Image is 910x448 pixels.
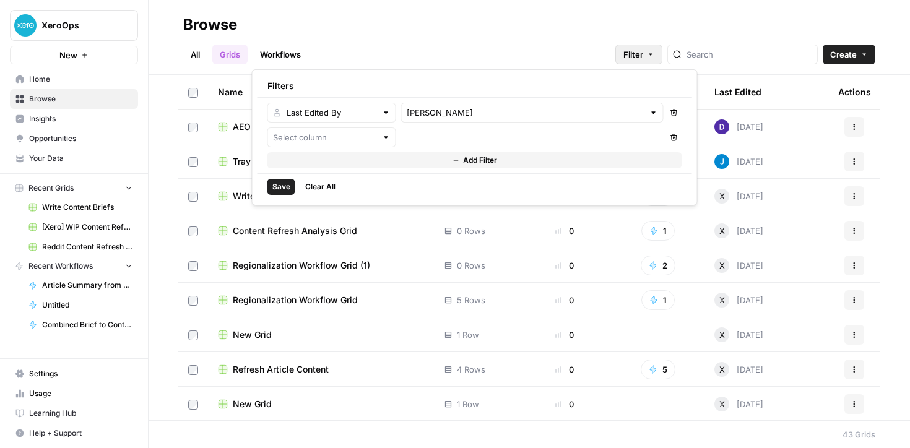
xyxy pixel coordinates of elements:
[641,256,675,275] button: 2
[10,257,138,275] button: Recent Workflows
[714,362,763,377] div: [DATE]
[714,327,763,342] div: [DATE]
[714,119,763,134] div: [DATE]
[714,154,729,169] img: f85hw8tywoplficgl91lqp4dk9qs
[23,295,138,315] a: Untitled
[233,225,357,237] span: Content Refresh Analysis Grid
[457,398,479,410] span: 1 Row
[719,398,725,410] span: X
[10,46,138,64] button: New
[457,329,479,341] span: 1 Row
[42,241,132,252] span: Reddit Content Refresh - Single URL
[407,106,644,119] input: Anna Sawyer
[29,428,132,439] span: Help + Support
[641,221,675,241] button: 1
[10,384,138,403] a: Usage
[719,259,725,272] span: X
[719,190,725,202] span: X
[714,223,763,238] div: [DATE]
[218,155,425,168] a: Tray Page Update Testing Grid
[23,197,138,217] a: Write Content Briefs
[29,408,132,419] span: Learning Hub
[719,294,725,306] span: X
[714,75,761,109] div: Last Edited
[42,299,132,311] span: Untitled
[42,202,132,213] span: Write Content Briefs
[463,155,497,166] span: Add Filter
[830,48,857,61] span: Create
[183,15,237,35] div: Browse
[233,329,272,341] span: New Grid
[23,237,138,257] a: Reddit Content Refresh - Single URL
[10,89,138,109] a: Browse
[233,398,272,410] span: New Grid
[253,45,308,64] a: Workflows
[615,45,662,64] button: Filter
[719,329,725,341] span: X
[218,190,425,202] a: Write Content Briefs
[218,329,425,341] a: New Grid
[10,364,138,384] a: Settings
[218,121,425,133] a: AEO Content Creation
[29,368,132,379] span: Settings
[838,75,871,109] div: Actions
[10,179,138,197] button: Recent Grids
[641,290,675,310] button: 1
[623,48,643,61] span: Filter
[714,154,763,169] div: [DATE]
[10,423,138,443] button: Help + Support
[528,329,601,341] div: 0
[287,106,377,119] input: Last Edited By
[714,397,763,411] div: [DATE]
[218,294,425,306] a: Regionalization Workflow Grid
[457,294,485,306] span: 5 Rows
[23,275,138,295] a: Article Summary from Google Docs
[10,129,138,149] a: Opportunities
[457,225,485,237] span: 0 Rows
[233,190,316,202] span: Write Content Briefs
[528,294,601,306] div: 0
[272,181,290,192] span: Save
[10,10,138,41] button: Workspace: XeroOps
[218,75,425,109] div: Name
[528,363,601,376] div: 0
[10,109,138,129] a: Insights
[29,133,132,144] span: Opportunities
[10,149,138,168] a: Your Data
[714,189,763,204] div: [DATE]
[719,363,725,376] span: X
[457,259,485,272] span: 0 Rows
[218,225,425,237] a: Content Refresh Analysis Grid
[42,319,132,330] span: Combined Brief to Content - Reddit Test
[29,113,132,124] span: Insights
[252,69,698,205] div: Filter
[457,363,485,376] span: 4 Rows
[10,69,138,89] a: Home
[183,45,207,64] a: All
[528,225,601,237] div: 0
[714,119,729,134] img: 6clbhjv5t98vtpq4yyt91utag0vy
[843,428,875,441] div: 43 Grids
[233,121,323,133] span: AEO Content Creation
[212,45,248,64] a: Grids
[823,45,875,64] button: Create
[300,179,340,195] button: Clear All
[218,363,425,376] a: Refresh Article Content
[23,217,138,237] a: [Xero] WIP Content Refresh
[42,280,132,291] span: Article Summary from Google Docs
[233,294,358,306] span: Regionalization Workflow Grid
[233,259,370,272] span: Regionalization Workflow Grid (1)
[641,360,675,379] button: 5
[273,131,377,144] input: Select column
[42,222,132,233] span: [Xero] WIP Content Refresh
[29,74,132,85] span: Home
[528,398,601,410] div: 0
[714,258,763,273] div: [DATE]
[233,363,329,376] span: Refresh Article Content
[29,388,132,399] span: Usage
[28,183,74,194] span: Recent Grids
[687,48,812,61] input: Search
[258,75,692,97] div: Filters
[23,315,138,335] a: Combined Brief to Content - Reddit Test
[29,153,132,164] span: Your Data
